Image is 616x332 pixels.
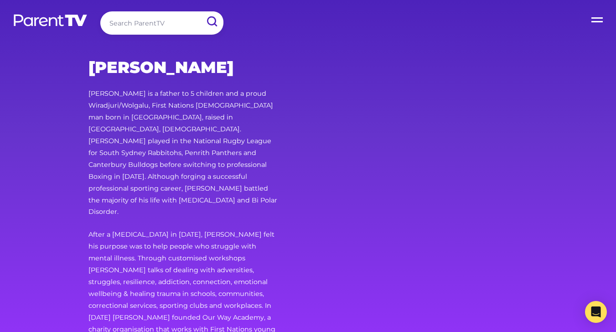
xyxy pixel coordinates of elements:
[13,14,88,27] img: parenttv-logo-white.4c85aaf.svg
[88,88,279,218] p: [PERSON_NAME] is a father to 5 children and a proud Wiradjuri/Wolgalu, First Nations [DEMOGRAPHIC...
[585,301,607,323] div: Open Intercom Messenger
[100,11,223,35] input: Search ParentTV
[200,11,223,32] input: Submit
[88,58,279,77] h2: [PERSON_NAME]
